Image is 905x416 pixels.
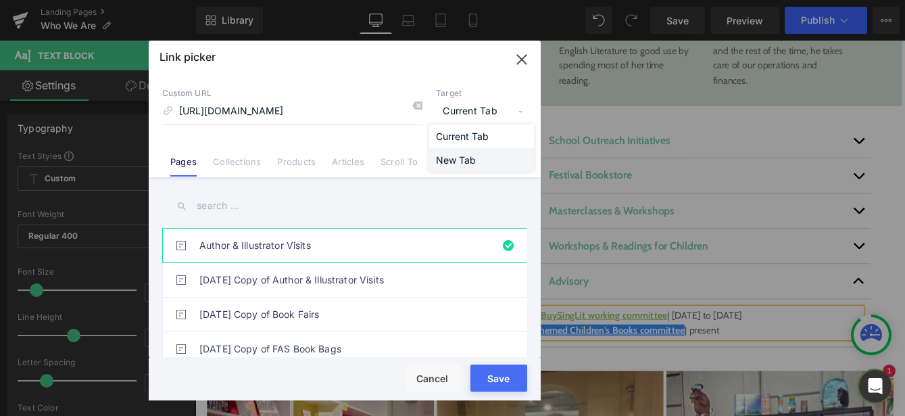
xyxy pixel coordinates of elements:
a: Pages [170,156,197,177]
b: School Outreach Initiatives [408,108,547,123]
a: Author & Illustrator Visits [199,229,497,262]
p: Custom URL [162,88,422,99]
b: Advisory [408,270,454,285]
p: We are so proud to work with partners who make reading more accessible for children. Past project... [91,187,306,273]
p: | [DATE] to [DATE] [391,308,768,326]
button: Save [470,365,527,392]
input: search ... [162,191,527,221]
input: https://gempages.net [162,99,422,124]
a: Themed Children's Books committee [391,327,564,340]
a: Products [277,156,316,177]
a: [DATE] Copy of Book Fairs [199,298,497,331]
li: Current Tab [429,124,534,148]
li: New Tab [429,148,534,172]
h1: Partners, Projects and Programmes [91,123,306,166]
a: [DATE] Copy of FAS Book Bags [199,332,497,366]
b: Workshops & Readings for Children [408,229,591,244]
span: Current Tab [436,99,527,124]
p: Link picker [160,50,216,64]
a: Collections [213,156,261,177]
a: Articles [332,156,364,177]
a: #BuySingLit working committee [391,310,543,323]
p: | present [391,325,768,343]
button: Cancel [406,365,460,392]
div: Open Intercom Messenger [859,370,891,402]
a: [DATE] Copy of Author & Illustrator Visits [199,263,497,297]
p: Target [436,88,527,99]
b: Festival Bookstore [408,148,503,163]
b: Masterclasses & Workshops [408,189,552,204]
a: Scroll To [381,156,418,177]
